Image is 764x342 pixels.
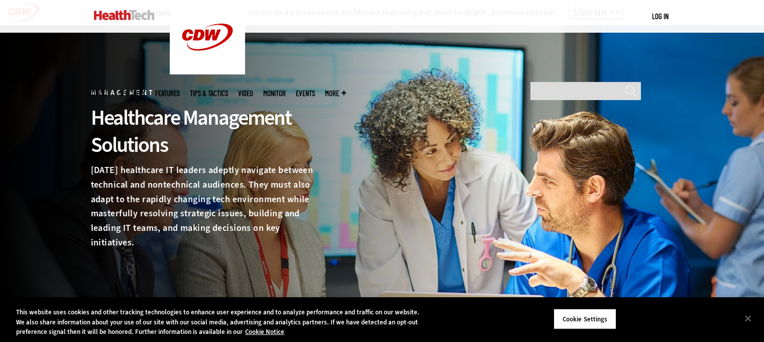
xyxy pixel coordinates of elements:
a: Events [296,90,315,97]
span: Topics [91,90,109,97]
a: MonITor [263,90,286,97]
span: More [325,90,346,97]
div: Healthcare Management Solutions [91,104,324,158]
a: Tips & Tactics [190,90,228,97]
div: User menu [652,11,669,22]
img: Home [94,10,155,20]
p: [DATE] healthcare IT leaders adeptly navigate between technical and nontechnical audiences. They ... [91,163,324,250]
a: Video [238,90,253,97]
button: Cookie Settings [554,308,616,329]
span: Specialty [119,90,145,97]
a: Log in [652,12,669,21]
div: This website uses cookies and other tracking technologies to enhance user experience and to analy... [16,307,420,337]
a: CDW [170,66,245,77]
a: Features [155,90,180,97]
button: Close [737,307,759,329]
a: More information about your privacy [245,327,284,336]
